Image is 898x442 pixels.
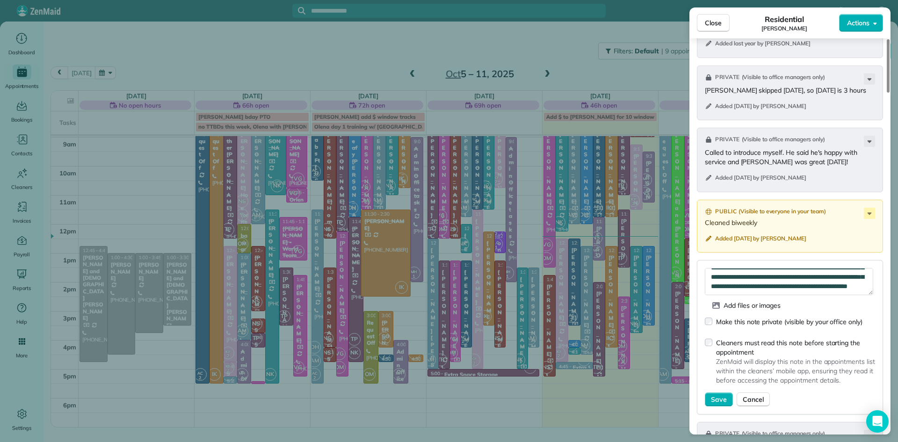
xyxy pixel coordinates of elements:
p: [PERSON_NAME] skipped [DATE], so [DATE] is 3 hours [705,86,877,95]
label: Cleaners must read this note before starting the appointment [716,338,875,357]
span: Save [711,395,727,404]
button: Added last year by [PERSON_NAME] [705,40,811,49]
span: Actions [847,18,869,28]
button: Add files or images [705,299,788,312]
span: Public [715,207,737,216]
p: Called to introduce myself. He said he's happy with service and [PERSON_NAME] was great [DATE]! [705,148,877,167]
span: Private [715,135,740,144]
p: Cleaned biweekly [705,218,877,227]
button: Save [705,392,733,406]
span: ( Visible to office managers only ) [742,73,826,82]
div: Open Intercom Messenger [866,410,889,433]
span: ( Visible to office managers only ) [742,430,826,438]
span: [PERSON_NAME] [761,25,807,32]
span: Private [715,429,740,438]
label: Make this note private (visible by your office only) [716,317,862,326]
span: Added last year by [PERSON_NAME] [715,40,811,47]
span: Add files or images [724,301,781,310]
button: Added [DATE] by [PERSON_NAME] [705,174,806,183]
button: Cancel [737,392,770,406]
span: ( Visible to office managers only ) [742,136,826,144]
button: Added [DATE] by [PERSON_NAME] [705,102,806,112]
span: Close [705,18,722,28]
span: Added [DATE] by [PERSON_NAME] [715,235,806,242]
span: Private [715,72,740,82]
span: ZenMaid will display this note in the appointments list within the cleaners’ mobile app, ensuring... [716,357,875,385]
button: Close [697,14,730,32]
span: Added [DATE] by [PERSON_NAME] [715,174,806,181]
span: Residential [765,14,804,25]
span: ( Visible to everyone in your team ) [739,208,826,216]
button: Added [DATE] by [PERSON_NAME] [705,235,806,244]
span: Added [DATE] by [PERSON_NAME] [715,102,806,110]
span: Cancel [743,395,764,404]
